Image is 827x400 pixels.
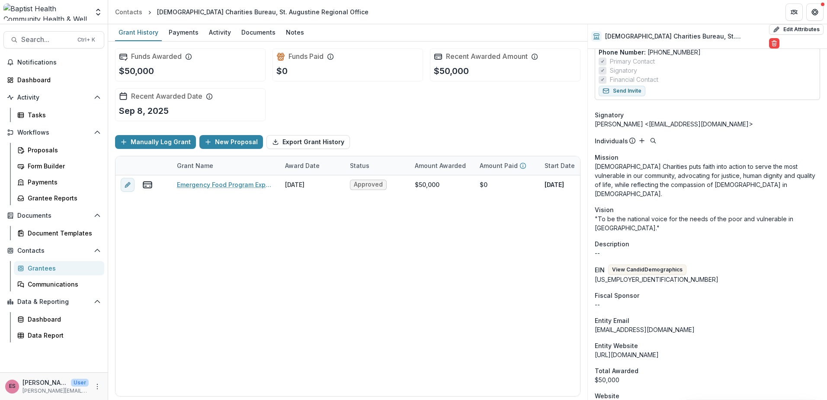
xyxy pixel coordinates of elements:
[199,135,263,149] button: New Proposal
[3,55,104,69] button: Notifications
[345,156,410,175] div: Status
[539,161,580,170] div: Start Date
[345,161,375,170] div: Status
[28,194,97,203] div: Grantee Reports
[112,6,146,18] a: Contacts
[28,280,97,289] div: Communications
[17,212,90,219] span: Documents
[238,24,279,41] a: Documents
[28,264,97,273] div: Grantees
[14,312,104,326] a: Dashboard
[282,24,308,41] a: Notes
[112,6,372,18] nav: breadcrumb
[115,24,162,41] a: Grant History
[280,156,345,175] div: Award Date
[121,178,135,192] button: edit
[474,156,539,175] div: Amount Paid
[637,135,647,146] button: Add
[608,265,686,275] button: View CandidDemographics
[599,48,646,56] span: Phone Number :
[480,161,518,170] p: Amount Paid
[92,3,104,21] button: Open entity switcher
[9,384,16,389] div: Ellen Schilling
[157,7,369,16] div: [DEMOGRAPHIC_DATA] Charities Bureau, St. Augustine Regional Office
[595,214,820,232] p: "To be the national voice for the needs of the poor and vulnerable in [GEOGRAPHIC_DATA]."
[539,156,604,175] div: Start Date
[92,381,103,392] button: More
[595,110,624,119] span: Signatory
[610,75,658,84] span: Financial Contact
[21,35,72,44] span: Search...
[595,341,638,350] span: Entity Website
[115,26,162,39] div: Grant History
[28,110,97,119] div: Tasks
[205,24,234,41] a: Activity
[354,181,383,188] span: Approved
[595,275,820,284] div: [US_EMPLOYER_IDENTIFICATION_NUMBER]
[172,161,218,170] div: Grant Name
[17,75,97,84] div: Dashboard
[3,73,104,87] a: Dashboard
[3,31,104,48] button: Search...
[28,145,97,155] div: Proposals
[545,180,564,189] p: [DATE]
[14,261,104,275] a: Grantees
[282,26,308,39] div: Notes
[595,325,820,334] div: [EMAIL_ADDRESS][DOMAIN_NAME]
[28,315,97,324] div: Dashboard
[17,59,101,66] span: Notifications
[595,291,639,300] span: Fiscal Sponsor
[119,65,154,77] p: $50,000
[434,65,469,77] p: $50,000
[238,26,279,39] div: Documents
[142,180,153,190] button: view-payments
[115,135,196,149] button: Manually Log Grant
[3,3,89,21] img: Baptist Health Community Health & Well Being logo
[595,136,628,145] p: Individuals
[22,378,67,387] p: [PERSON_NAME]
[410,156,474,175] div: Amount Awarded
[14,175,104,189] a: Payments
[3,209,104,223] button: Open Documents
[17,94,90,101] span: Activity
[595,265,605,274] p: EIN
[3,244,104,258] button: Open Contacts
[28,331,97,340] div: Data Report
[769,38,779,48] button: Delete
[595,248,820,258] p: --
[131,92,202,100] h2: Recent Awarded Date
[599,48,816,57] p: [PHONE_NUMBER]
[599,86,645,96] button: Send Invite
[480,180,487,189] div: $0
[446,52,528,61] h2: Recent Awarded Amount
[595,239,629,248] span: Description
[410,161,471,170] div: Amount Awarded
[17,247,90,255] span: Contacts
[595,153,619,162] span: Mission
[280,161,325,170] div: Award Date
[14,159,104,173] a: Form Builder
[172,156,280,175] div: Grant Name
[131,52,182,61] h2: Funds Awarded
[28,229,97,238] div: Document Templates
[71,379,89,387] p: User
[115,7,142,16] div: Contacts
[595,119,820,129] div: [PERSON_NAME] <[EMAIL_ADDRESS][DOMAIN_NAME]>
[14,277,104,291] a: Communications
[595,162,820,198] p: [DEMOGRAPHIC_DATA] Charities puts faith into action to serve the most vulnerable in our community...
[22,387,89,395] p: [PERSON_NAME][EMAIL_ADDRESS][PERSON_NAME][DOMAIN_NAME]
[595,366,638,375] span: Total Awarded
[266,135,350,149] button: Export Grant History
[415,180,439,189] div: $50,000
[17,129,90,136] span: Workflows
[14,191,104,205] a: Grantee Reports
[3,295,104,309] button: Open Data & Reporting
[785,3,803,21] button: Partners
[595,205,614,214] span: Vision
[595,316,629,325] span: Entity Email
[3,90,104,104] button: Open Activity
